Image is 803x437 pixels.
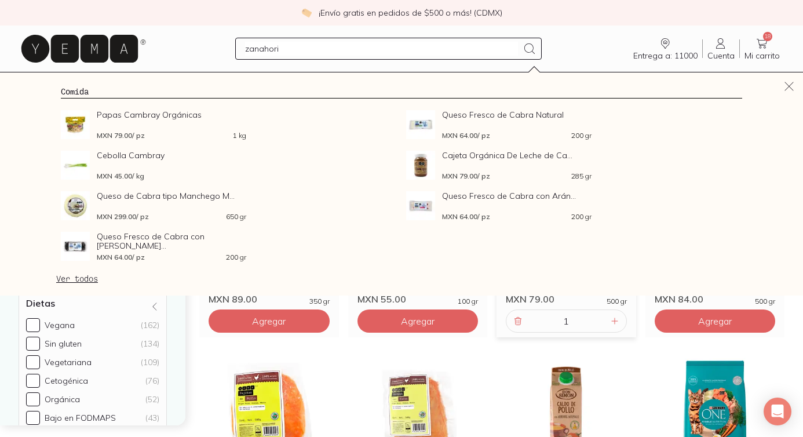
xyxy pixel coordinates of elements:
span: MXN 45.00 / kg [97,173,144,180]
a: Los estrenos ✨ [390,72,482,95]
div: Cetogénica [45,376,88,386]
div: (134) [141,338,159,349]
span: Queso Fresco de Cabra Natural [442,110,592,119]
span: MXN 64.00 / pz [442,132,490,139]
img: Cajeta Orgánica De Leche de Cabra La Cabrita [406,151,435,180]
img: Queso de Cabra tipo Manchego Mikonos [61,191,90,220]
span: 1 kg [233,132,246,139]
span: MXN 89.00 [209,293,257,305]
a: Queso Fresco de Cabra con CenizaQueso Fresco de Cabra con [PERSON_NAME]...MXN 64.00/ pz200 gr [61,232,397,261]
span: MXN 79.00 / pz [97,132,145,139]
a: Papas Cambray OrgánicasPapas Cambray OrgánicasMXN 79.00/ pz1 kg [61,110,397,139]
button: Agregar [655,309,776,333]
a: Entrega a: 11000 [629,37,702,61]
input: Vegetariana(109) [26,355,40,369]
input: Sin gluten(134) [26,337,40,351]
input: Vegana(162) [26,318,40,332]
img: check [301,8,312,18]
span: MXN 79.00 [506,293,554,305]
span: 500 gr [607,298,627,305]
div: (109) [141,357,159,367]
span: 285 gr [571,173,592,180]
img: Queso Fresco de Cabra con Ceniza [61,232,90,261]
button: Agregar [357,309,479,333]
span: Queso Fresco de Cabra con Arán... [442,191,592,201]
span: MXN 55.00 [357,293,406,305]
input: Cetogénica(76) [26,374,40,388]
div: Bajo en FODMAPS [45,413,116,423]
input: Busca los mejores productos [245,42,518,56]
span: 500 gr [755,298,775,305]
img: Cebolla Cambray [61,151,90,180]
span: Mi carrito [744,50,780,61]
input: Bajo en FODMAPS(43) [26,411,40,425]
div: Vegana [45,320,75,330]
h4: Dietas [26,297,55,309]
a: Cuenta [703,37,739,61]
span: Papas Cambray Orgánicas [97,110,246,119]
img: Papas Cambray Orgánicas [61,110,90,139]
span: 650 gr [226,213,246,220]
a: pasillo-todos-link [44,72,118,95]
a: Queso de Cabra tipo Manchego MikonosQueso de Cabra tipo Manchego M...MXN 299.00/ pz650 gr [61,191,397,220]
span: 18 [763,32,772,41]
a: 18Mi carrito [740,37,784,61]
div: (162) [141,320,159,330]
div: (52) [145,394,159,405]
span: Agregar [698,315,732,327]
span: MXN 79.00 / pz [442,173,490,180]
a: Sucursales 📍 [155,72,235,95]
a: Cajeta Orgánica De Leche de Cabra La CabritaCajeta Orgánica De Leche de Ca...MXN 79.00/ pz285 gr [406,151,742,180]
span: MXN 64.00 / pz [442,213,490,220]
div: (43) [145,413,159,423]
div: (76) [145,376,159,386]
span: MXN 84.00 [655,293,703,305]
input: Orgánica(52) [26,392,40,406]
img: Queso Fresco de Cabra Natural [406,110,435,139]
a: Los Imperdibles ⚡️ [258,72,367,95]
div: Orgánica [45,394,80,405]
div: Vegetariana [45,357,92,367]
div: Open Intercom Messenger [764,398,791,425]
a: Queso Fresco de Cabra NaturalQueso Fresco de Cabra NaturalMXN 64.00/ pz200 gr [406,110,742,139]
span: 200 gr [571,132,592,139]
span: Entrega a: 11000 [633,50,698,61]
p: ¡Envío gratis en pedidos de $500 o más! (CDMX) [319,7,502,19]
button: Agregar [209,309,330,333]
span: 350 gr [309,298,330,305]
span: 200 gr [226,254,246,261]
span: Agregar [401,315,435,327]
span: Cajeta Orgánica De Leche de Ca... [442,151,592,160]
a: Cebolla CambrayCebolla CambrayMXN 45.00/ kg [61,151,397,180]
span: Cuenta [707,50,735,61]
span: MXN 64.00 / pz [97,254,145,261]
span: Agregar [252,315,286,327]
span: Cebolla Cambray [97,151,246,160]
span: Queso de Cabra tipo Manchego M... [97,191,246,201]
a: Ver todos [56,274,98,284]
span: Queso Fresco de Cabra con [PERSON_NAME]... [97,232,246,250]
a: Comida [61,86,89,96]
span: 200 gr [571,213,592,220]
span: 100 gr [458,298,478,305]
img: Queso Fresco de Cabra con Arándanos [406,191,435,220]
a: Queso Fresco de Cabra con ArándanosQueso Fresco de Cabra con Arán...MXN 64.00/ pz200 gr [406,191,742,220]
span: MXN 299.00 / pz [97,213,149,220]
div: Sin gluten [45,338,82,349]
